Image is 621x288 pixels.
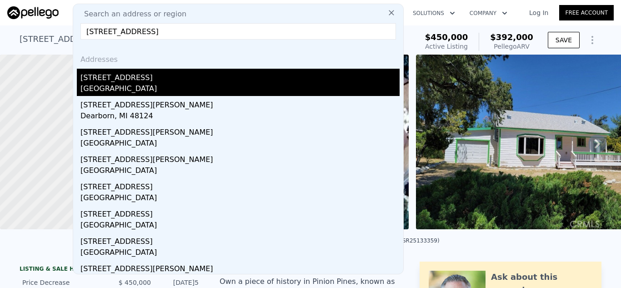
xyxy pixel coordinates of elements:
[7,6,59,19] img: Pellego
[490,32,533,42] span: $392,000
[80,178,400,192] div: [STREET_ADDRESS]
[490,42,533,51] div: Pellego ARV
[80,151,400,165] div: [STREET_ADDRESS][PERSON_NAME]
[425,32,468,42] span: $450,000
[518,8,559,17] a: Log In
[80,69,400,83] div: [STREET_ADDRESS]
[20,265,201,274] div: LISTING & SALE HISTORY
[80,83,400,96] div: [GEOGRAPHIC_DATA]
[22,278,103,287] div: Price Decrease
[80,165,400,178] div: [GEOGRAPHIC_DATA]
[77,9,186,20] span: Search an address or region
[80,111,400,123] div: Dearborn, MI 48124
[80,123,400,138] div: [STREET_ADDRESS][PERSON_NAME]
[119,279,151,286] span: $ 450,000
[158,278,199,287] div: [DATE]5
[583,31,601,49] button: Show Options
[406,5,462,21] button: Solutions
[80,247,400,260] div: [GEOGRAPHIC_DATA]
[80,205,400,220] div: [STREET_ADDRESS]
[80,23,396,40] input: Enter an address, city, region, neighborhood or zip code
[80,220,400,232] div: [GEOGRAPHIC_DATA]
[559,5,614,20] a: Free Account
[462,5,515,21] button: Company
[80,232,400,247] div: [STREET_ADDRESS]
[77,47,400,69] div: Addresses
[425,43,468,50] span: Active Listing
[80,192,400,205] div: [GEOGRAPHIC_DATA]
[80,260,400,274] div: [STREET_ADDRESS][PERSON_NAME]
[80,138,400,151] div: [GEOGRAPHIC_DATA]
[20,33,237,45] div: [STREET_ADDRESS] , [GEOGRAPHIC_DATA] , CA 93225
[548,32,580,48] button: SAVE
[80,96,400,111] div: [STREET_ADDRESS][PERSON_NAME]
